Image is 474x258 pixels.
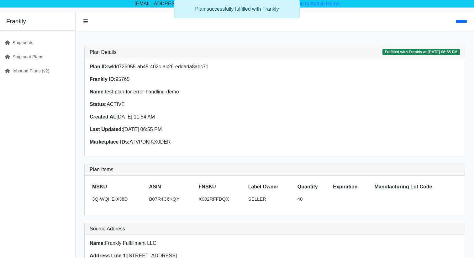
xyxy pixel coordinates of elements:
[295,181,330,193] th: Quantity
[90,138,271,146] p: ATVPDKIKX0DER
[90,102,107,107] strong: Status:
[146,181,196,193] th: ASIN
[90,166,460,172] h3: Plan Items
[90,139,129,145] strong: Marketplace IDs:
[372,181,460,193] th: Manufacturing Lot Code
[90,240,271,247] p: Frankly Fulfillment LLC
[90,114,117,119] strong: Created At:
[246,193,295,205] td: SELLER
[382,49,460,55] span: Fulfilled with Frankly at [DATE] 06:55 PM
[196,181,246,193] th: FNSKU
[90,64,108,69] strong: Plan ID:
[146,193,196,205] td: B07R4C6KQY
[90,113,271,121] p: [DATE] 11:54 AM
[90,126,271,133] p: [DATE] 06:55 PM
[196,193,246,205] td: X002RFFDQX
[90,76,271,83] p: 95765
[290,1,340,6] a: Retun to Admin Home
[90,240,105,246] strong: Name:
[246,181,295,193] th: Label Owner
[90,76,116,82] strong: Frankly ID:
[90,193,146,205] td: 3Q-WQHE-XJ8D
[90,49,116,55] h3: Plan Details
[90,101,271,108] p: ACTIVE
[90,181,146,193] th: MSKU
[90,63,271,71] p: wfdd726955-ab45-402c-ac26-eddada8abc71
[90,89,105,94] strong: Name:
[295,193,330,205] td: 40
[90,88,271,96] p: test-plan-for-error-handling-demo
[90,226,460,232] h3: Source Address
[90,127,123,132] strong: Last Updated:
[330,181,372,193] th: Expiration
